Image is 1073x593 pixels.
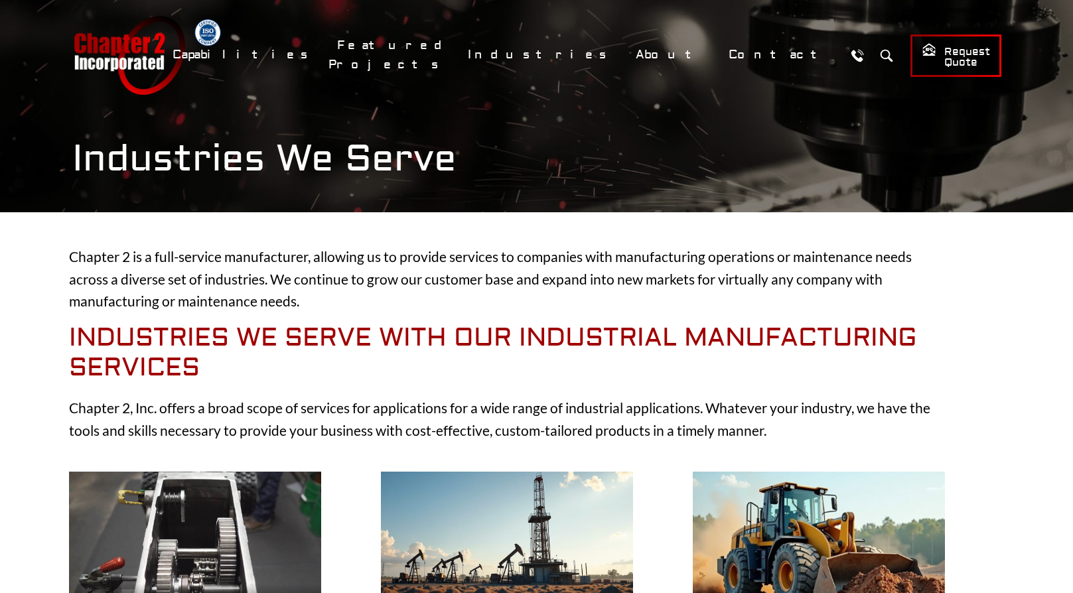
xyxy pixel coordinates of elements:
h1: Industries We Serve [72,137,1001,181]
button: Search [875,43,899,68]
span: Request Quote [922,42,990,70]
a: Call Us [845,43,870,68]
a: Request Quote [910,34,1001,77]
a: Capabilities [164,40,322,69]
a: About [627,40,713,69]
p: Chapter 2, Inc. offers a broad scope of services for applications for a wide range of industrial ... [69,397,945,441]
h2: Industries We Serve With Our Industrial Manufacturing Services [69,323,945,383]
a: Industries [459,40,620,69]
a: Chapter 2 Incorporated [72,16,185,95]
a: Contact [720,40,839,69]
a: Featured Projects [328,31,453,79]
p: Chapter 2 is a full-service manufacturer, allowing us to provide services to companies with manuf... [69,245,945,312]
